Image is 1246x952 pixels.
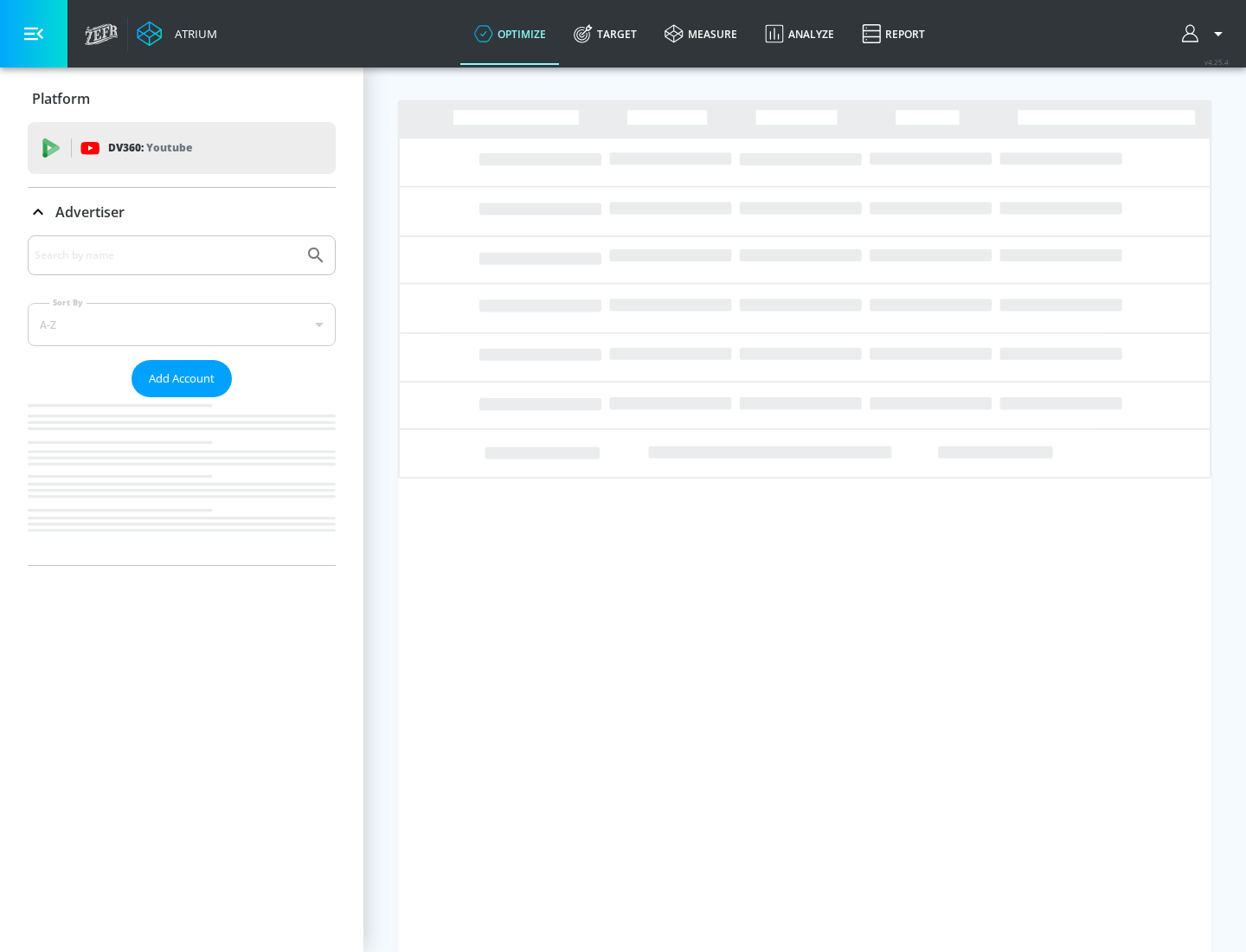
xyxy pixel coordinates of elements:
a: measure [651,3,751,65]
div: A-Z [28,303,336,346]
a: Analyze [751,3,848,65]
span: v 4.25.4 [1204,57,1229,67]
div: Atrium [168,26,217,42]
div: Advertiser [28,188,336,236]
a: Report [848,3,939,65]
div: DV360: Youtube [28,122,336,174]
span: Add Account [149,369,215,389]
p: Platform [32,89,90,108]
p: Advertiser [55,203,125,222]
a: optimize [460,3,560,65]
div: Platform [28,74,336,123]
nav: list of Advertiser [28,397,336,565]
a: Atrium [137,21,217,47]
div: Advertiser [28,235,336,565]
p: DV360: [108,138,192,158]
a: Target [560,3,651,65]
p: Youtube [146,138,192,157]
button: Add Account [132,360,232,397]
input: Search by name [35,244,297,267]
label: Sort By [49,297,87,308]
